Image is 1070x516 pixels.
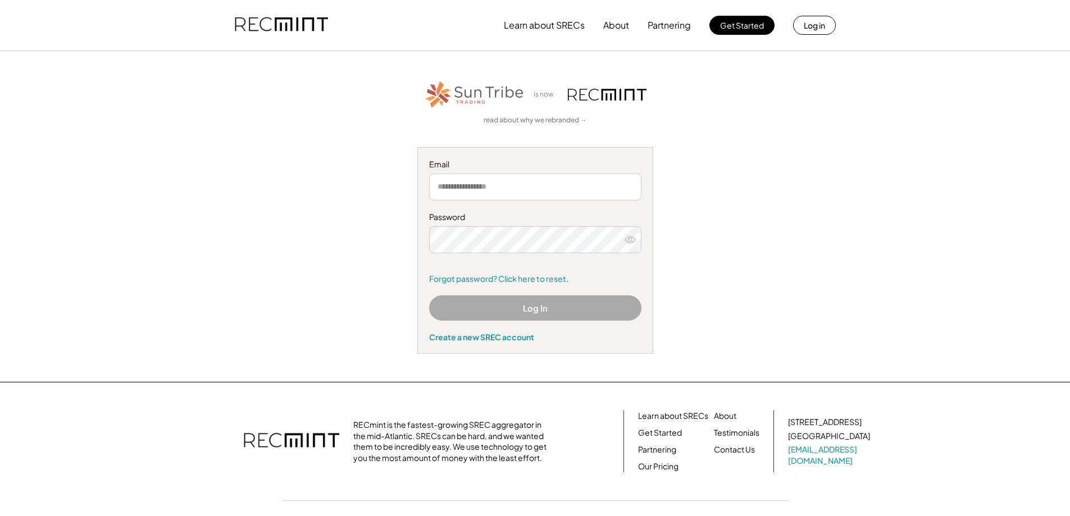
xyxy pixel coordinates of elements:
[353,419,553,463] div: RECmint is the fastest-growing SREC aggregator in the mid-Atlantic. SRECs can be hard, and we wan...
[714,410,736,422] a: About
[429,332,641,342] div: Create a new SREC account
[484,116,587,125] a: read about why we rebranded →
[793,16,836,35] button: Log in
[429,159,641,170] div: Email
[424,79,525,110] img: STT_Horizontal_Logo%2B-%2BColor.png
[568,89,646,101] img: recmint-logotype%403x.png
[638,444,676,455] a: Partnering
[648,14,691,36] button: Partnering
[235,6,328,44] img: recmint-logotype%403x.png
[429,212,641,223] div: Password
[638,427,682,439] a: Get Started
[714,444,755,455] a: Contact Us
[709,16,775,35] button: Get Started
[788,444,872,466] a: [EMAIL_ADDRESS][DOMAIN_NAME]
[244,422,339,461] img: recmint-logotype%403x.png
[429,273,641,285] a: Forgot password? Click here to reset.
[603,14,629,36] button: About
[504,14,585,36] button: Learn about SRECs
[638,461,679,472] a: Our Pricing
[531,90,562,99] div: is now
[638,410,708,422] a: Learn about SRECs
[714,427,759,439] a: Testimonials
[429,295,641,321] button: Log In
[788,417,862,428] div: [STREET_ADDRESS]
[788,431,870,442] div: [GEOGRAPHIC_DATA]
